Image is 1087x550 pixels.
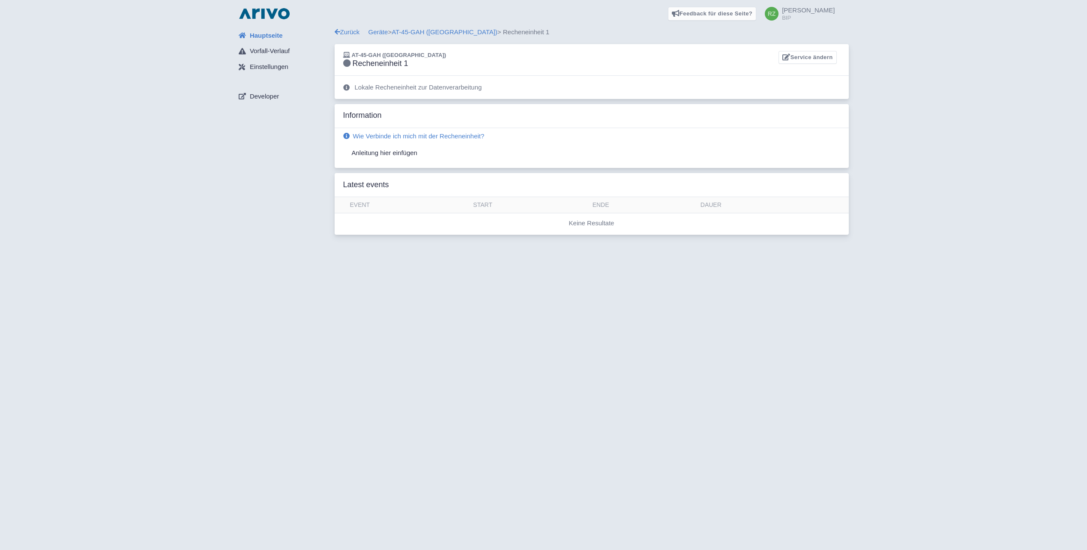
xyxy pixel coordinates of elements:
[760,7,835,21] a: [PERSON_NAME] BIP
[470,197,589,213] th: Start
[232,59,335,75] a: Einstellungen
[250,92,279,102] span: Developer
[392,28,497,36] a: AT-45-GAH ([GEOGRAPHIC_DATA])
[782,15,835,21] small: BIP
[668,7,757,21] a: Feedback für diese Seite?
[352,148,832,158] p: Anleitung hier einfügen
[347,197,470,213] th: Event
[250,31,283,41] span: Hauptseite
[250,62,288,72] span: Einstellungen
[368,28,388,36] a: Geräte
[779,51,836,64] a: Service ändern
[697,197,849,213] th: Dauer
[589,197,697,213] th: Ende
[343,111,382,120] h3: Information
[232,27,335,44] a: Hauptseite
[355,83,482,93] p: Lokale Recheneinheit zur Datenverarbeitung
[352,52,446,58] span: AT-45-GAH ([GEOGRAPHIC_DATA])
[232,43,335,60] a: Vorfall-Verlauf
[335,218,849,228] p: Keine Resultate
[232,88,335,105] a: Developer
[343,59,446,69] h3: Recheneinheit 1
[237,7,292,21] img: logo
[335,27,849,37] div: > > Recheneinheit 1
[250,46,290,56] span: Vorfall-Verlauf
[782,6,835,14] span: [PERSON_NAME]
[343,180,389,190] h3: Latest events
[343,132,485,140] a: Wie Verbinde ich mich mit der Recheneinheit?
[335,28,360,36] a: Zurück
